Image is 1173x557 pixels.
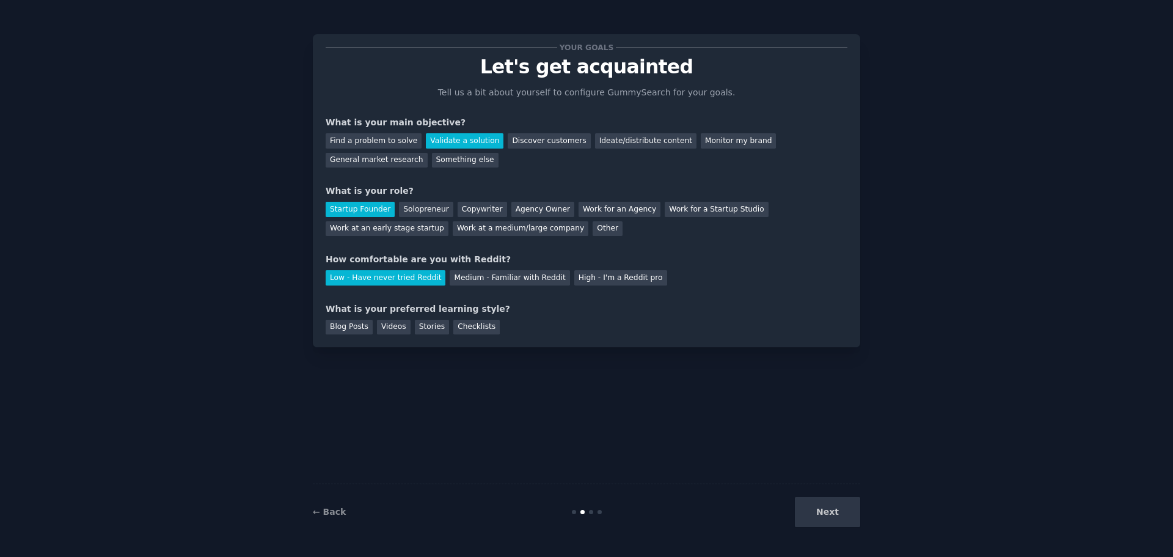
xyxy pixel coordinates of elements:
[377,320,411,335] div: Videos
[557,41,616,54] span: Your goals
[508,133,590,149] div: Discover customers
[326,133,422,149] div: Find a problem to solve
[579,202,660,217] div: Work for an Agency
[399,202,453,217] div: Solopreneur
[326,202,395,217] div: Startup Founder
[665,202,768,217] div: Work for a Startup Studio
[326,270,445,286] div: Low - Have never tried Reddit
[326,116,847,129] div: What is your main objective?
[453,320,500,335] div: Checklists
[326,185,847,197] div: What is your role?
[313,507,346,517] a: ← Back
[433,86,740,99] p: Tell us a bit about yourself to configure GummySearch for your goals.
[595,133,696,149] div: Ideate/distribute content
[426,133,503,149] div: Validate a solution
[415,320,449,335] div: Stories
[511,202,574,217] div: Agency Owner
[326,303,847,315] div: What is your preferred learning style?
[326,320,373,335] div: Blog Posts
[593,221,623,237] div: Other
[450,270,569,286] div: Medium - Familiar with Reddit
[458,202,507,217] div: Copywriter
[326,221,448,237] div: Work at an early stage startup
[326,153,428,168] div: General market research
[453,221,588,237] div: Work at a medium/large company
[326,253,847,266] div: How comfortable are you with Reddit?
[326,56,847,78] p: Let's get acquainted
[574,270,667,286] div: High - I'm a Reddit pro
[701,133,776,149] div: Monitor my brand
[432,153,499,168] div: Something else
